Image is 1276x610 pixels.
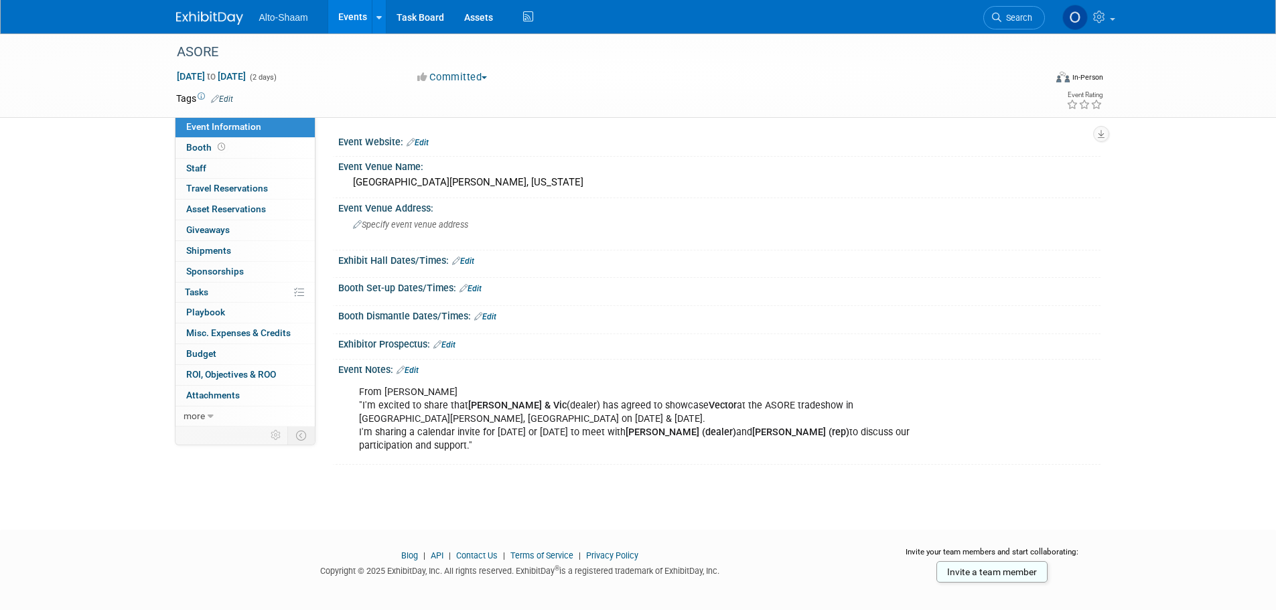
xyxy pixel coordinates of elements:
div: Copyright © 2025 ExhibitDay, Inc. All rights reserved. ExhibitDay is a registered trademark of Ex... [176,562,865,577]
div: Invite your team members and start collaborating: [884,546,1101,566]
a: Edit [397,366,419,375]
td: Toggle Event Tabs [287,427,315,444]
button: Committed [413,70,492,84]
a: Staff [175,159,315,179]
div: Booth Set-up Dates/Times: [338,278,1101,295]
span: Playbook [186,307,225,317]
div: Event Format [966,70,1104,90]
span: | [445,550,454,560]
b: Vector [709,400,737,411]
span: Booth [186,142,228,153]
span: Alto-Shaam [259,12,308,23]
a: Edit [459,284,482,293]
span: ROI, Objectives & ROO [186,369,276,380]
td: Personalize Event Tab Strip [265,427,288,444]
span: to [205,71,218,82]
a: Edit [452,256,474,266]
b: [PERSON_NAME] (dealer) [626,427,736,438]
a: Attachments [175,386,315,406]
span: | [420,550,429,560]
a: Booth [175,138,315,158]
span: Specify event venue address [353,220,468,230]
span: Budget [186,348,216,359]
a: Invite a team member [936,561,1048,583]
a: Search [983,6,1045,29]
a: Blog [401,550,418,560]
a: Budget [175,344,315,364]
a: Playbook [175,303,315,323]
b: [PERSON_NAME] (rep) [752,427,849,438]
div: Booth Dismantle Dates/Times: [338,306,1101,323]
div: [GEOGRAPHIC_DATA][PERSON_NAME], [US_STATE] [348,172,1090,193]
div: Event Venue Name: [338,157,1101,173]
div: Event Website: [338,132,1101,149]
a: ROI, Objectives & ROO [175,365,315,385]
span: Search [1001,13,1032,23]
span: [DATE] [DATE] [176,70,246,82]
span: Misc. Expenses & Credits [186,327,291,338]
a: Contact Us [456,550,498,560]
img: Format-Inperson.png [1056,72,1070,82]
td: Tags [176,92,233,105]
a: API [431,550,443,560]
a: Giveaways [175,220,315,240]
span: Attachments [186,390,240,400]
a: Asset Reservations [175,200,315,220]
div: In-Person [1072,72,1103,82]
span: Sponsorships [186,266,244,277]
a: Sponsorships [175,262,315,282]
span: Staff [186,163,206,173]
span: Asset Reservations [186,204,266,214]
a: Edit [433,340,455,350]
a: Edit [407,138,429,147]
span: Event Information [186,121,261,132]
div: ASORE [172,40,1025,64]
a: Edit [211,94,233,104]
span: Shipments [186,245,231,256]
span: Giveaways [186,224,230,235]
a: Edit [474,312,496,321]
span: (2 days) [249,73,277,82]
img: Olivia Strasser [1062,5,1088,30]
span: Travel Reservations [186,183,268,194]
b: [PERSON_NAME] & Vic [468,400,567,411]
a: Travel Reservations [175,179,315,199]
img: ExhibitDay [176,11,243,25]
div: Event Venue Address: [338,198,1101,215]
a: Event Information [175,117,315,137]
a: Privacy Policy [586,550,638,560]
span: Tasks [185,287,208,297]
span: more [184,410,205,421]
a: Terms of Service [510,550,573,560]
a: more [175,406,315,427]
a: Shipments [175,241,315,261]
div: Exhibit Hall Dates/Times: [338,250,1101,268]
a: Misc. Expenses & Credits [175,323,315,344]
div: Event Rating [1066,92,1103,98]
span: | [575,550,584,560]
span: | [500,550,508,560]
div: Event Notes: [338,360,1101,377]
span: Booth not reserved yet [215,142,228,152]
a: Tasks [175,283,315,303]
div: From [PERSON_NAME] "I'm excited to share that (dealer) has agreed to showcase at the ASORE trades... [350,379,953,459]
div: Exhibitor Prospectus: [338,334,1101,352]
sup: ® [555,564,559,572]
